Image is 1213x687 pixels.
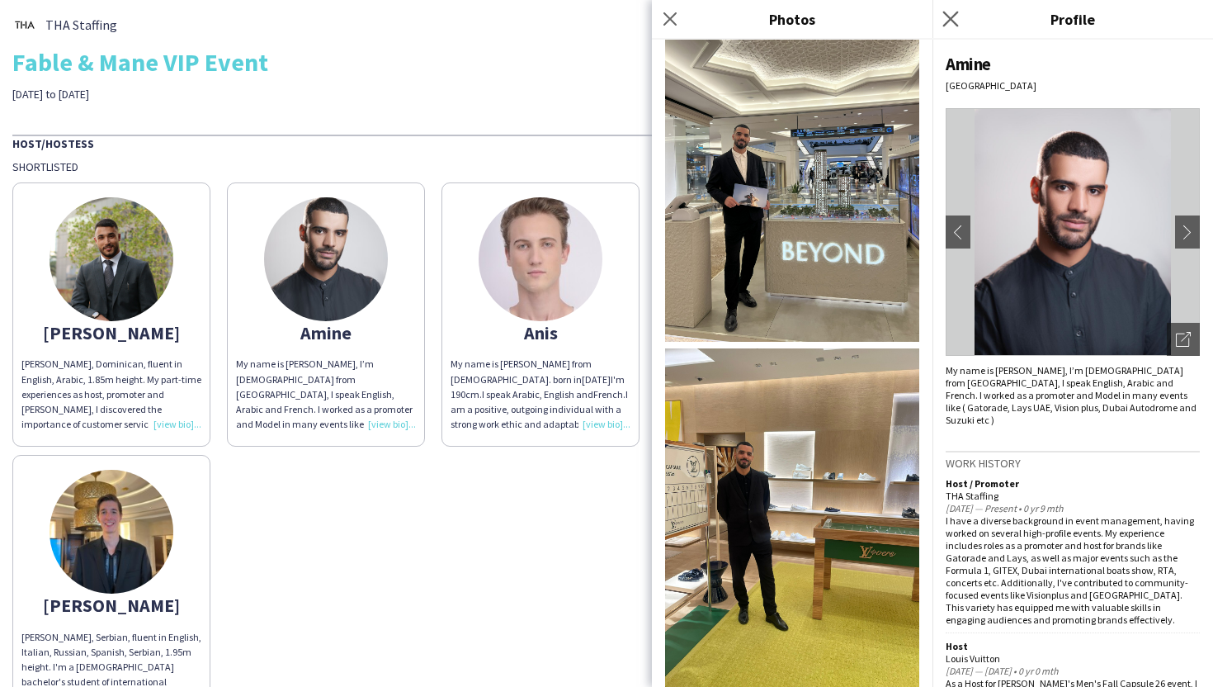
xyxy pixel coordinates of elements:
[593,388,623,400] span: French
[946,665,1200,677] div: [DATE] — [DATE] • 0 yr 0 mth
[451,325,630,340] div: Anis
[21,598,201,613] div: [PERSON_NAME]
[946,652,1200,665] div: Louis Vuitton
[45,17,117,32] span: THA Staffing
[236,357,416,432] div: My name is [PERSON_NAME], I’m [DEMOGRAPHIC_DATA] from [GEOGRAPHIC_DATA], I speak English, Arabic ...
[451,358,592,385] span: My name is [PERSON_NAME] from [DEMOGRAPHIC_DATA]. born in
[451,373,625,400] span: I'm 190cm.
[12,159,1201,174] div: Shortlisted
[12,12,37,37] img: thumb-0b1c4840-441c-4cf7-bc0f-fa59e8b685e2..jpg
[479,197,602,321] img: thumb-63ff74acda6c5.jpeg
[932,8,1213,30] h3: Profile
[946,456,1200,471] h3: Work history
[946,364,1200,426] div: My name is [PERSON_NAME], I’m [DEMOGRAPHIC_DATA] from [GEOGRAPHIC_DATA], I speak English, Arabic ...
[946,108,1200,356] img: Crew avatar or photo
[946,640,1200,652] div: Host
[946,53,1200,75] div: Amine
[946,79,1200,92] div: [GEOGRAPHIC_DATA]
[582,373,611,386] span: [DATE]
[50,470,173,594] img: thumb-681c249d7f84c.jpeg
[12,135,1201,151] div: Host/Hostess
[946,514,1200,626] div: I have a diverse background in event management, having worked on several high-profile events. My...
[50,197,173,321] img: thumb-3b4bedbe-2bfe-446a-a964-4b882512f058.jpg
[236,325,416,340] div: Amine
[1167,323,1200,356] div: Open photos pop-in
[482,388,593,400] span: I speak Arabic, English and
[946,477,1200,490] div: Host / Promoter
[12,87,428,102] div: [DATE] to [DATE]
[652,8,932,30] h3: Photos
[946,490,1200,502] div: THA Staffing
[946,502,1200,514] div: [DATE] — Present • 0 yr 9 mth
[264,197,388,321] img: thumb-6531188bdb521.jpeg
[665,2,919,342] img: Crew photo 1127136
[21,357,201,432] div: [PERSON_NAME], Dominican, fluent in English, Arabic, 1.85m height. My part-time experiences as ho...
[12,50,1201,74] div: Fable & Mane VIP Event
[21,325,201,340] div: [PERSON_NAME]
